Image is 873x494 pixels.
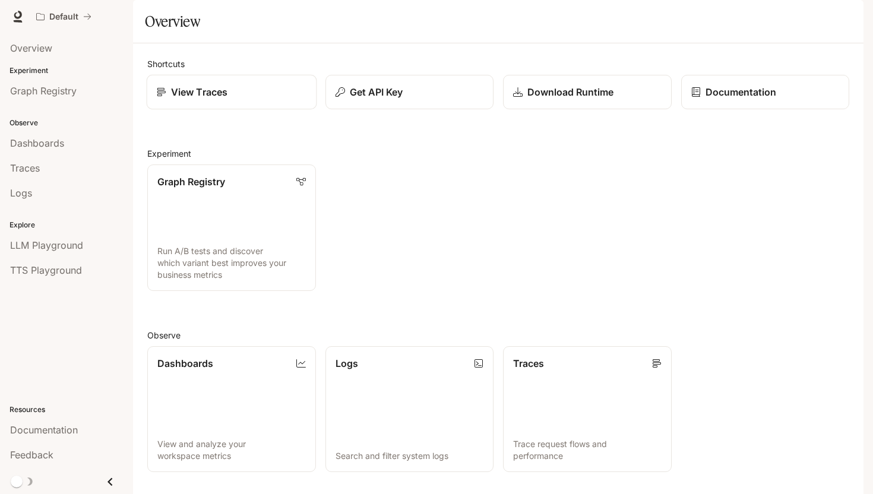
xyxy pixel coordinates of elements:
a: Graph RegistryRun A/B tests and discover which variant best improves your business metrics [147,164,316,291]
p: Default [49,12,78,22]
p: View Traces [171,85,227,99]
p: Logs [336,356,358,370]
p: Graph Registry [157,175,225,189]
p: Get API Key [350,85,403,99]
h2: Shortcuts [147,58,849,70]
a: Download Runtime [503,75,672,109]
p: Traces [513,356,544,370]
p: View and analyze your workspace metrics [157,438,306,462]
button: All workspaces [31,5,97,28]
p: Trace request flows and performance [513,438,662,462]
p: Run A/B tests and discover which variant best improves your business metrics [157,245,306,281]
a: Documentation [681,75,850,109]
a: TracesTrace request flows and performance [503,346,672,473]
a: LogsSearch and filter system logs [325,346,494,473]
p: Dashboards [157,356,213,370]
p: Documentation [706,85,776,99]
p: Search and filter system logs [336,450,484,462]
p: Download Runtime [527,85,613,99]
a: View Traces [147,75,317,110]
a: DashboardsView and analyze your workspace metrics [147,346,316,473]
button: Get API Key [325,75,494,109]
h2: Experiment [147,147,849,160]
h1: Overview [145,9,200,33]
h2: Observe [147,329,849,341]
